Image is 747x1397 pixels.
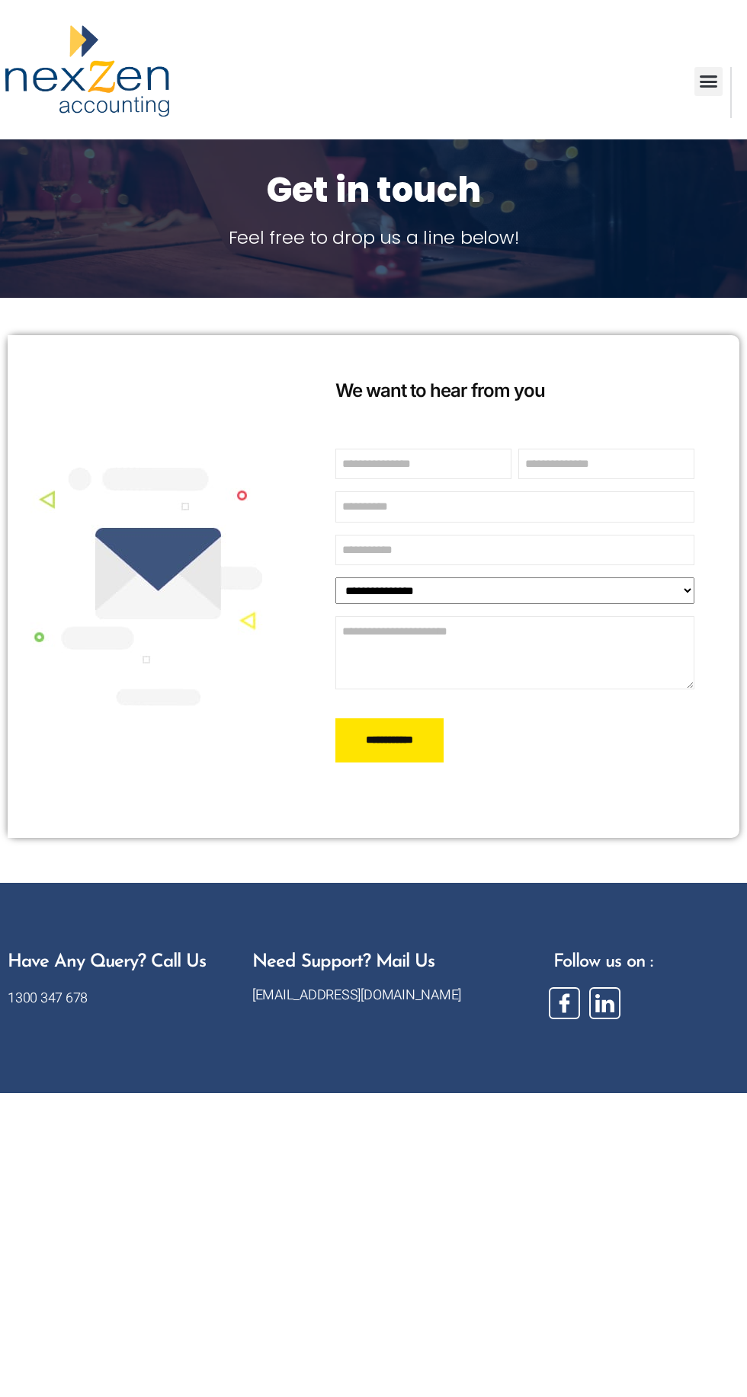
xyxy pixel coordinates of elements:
[694,67,723,96] div: Menu Toggle
[8,951,237,973] h2: Have Any Query? Call Us
[252,951,538,973] h2: Need Support? Mail Us
[335,380,695,402] h2: We want to hear from you
[8,986,237,1011] p: 1300 347 678
[252,985,461,1005] a: [EMAIL_ADDRESS][DOMAIN_NAME]
[553,951,737,973] h2: Follow us on :
[229,225,519,250] span: Feel free to drop us a line below!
